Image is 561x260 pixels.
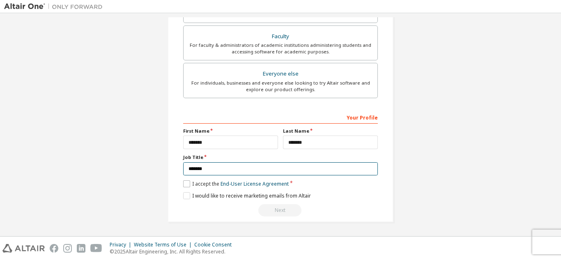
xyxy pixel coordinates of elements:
[221,180,289,187] a: End-User License Agreement
[183,154,378,161] label: Job Title
[183,180,289,187] label: I accept the
[183,128,278,134] label: First Name
[183,110,378,124] div: Your Profile
[194,242,237,248] div: Cookie Consent
[189,42,372,55] div: For faculty & administrators of academic institutions administering students and accessing softwa...
[63,244,72,253] img: instagram.svg
[2,244,45,253] img: altair_logo.svg
[189,31,372,42] div: Faculty
[110,248,237,255] p: © 2025 Altair Engineering, Inc. All Rights Reserved.
[189,80,372,93] div: For individuals, businesses and everyone else looking to try Altair software and explore our prod...
[90,244,102,253] img: youtube.svg
[110,242,134,248] div: Privacy
[183,204,378,216] div: Read and acccept EULA to continue
[50,244,58,253] img: facebook.svg
[183,192,311,199] label: I would like to receive marketing emails from Altair
[4,2,107,11] img: Altair One
[134,242,194,248] div: Website Terms of Use
[77,244,85,253] img: linkedin.svg
[189,68,372,80] div: Everyone else
[283,128,378,134] label: Last Name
